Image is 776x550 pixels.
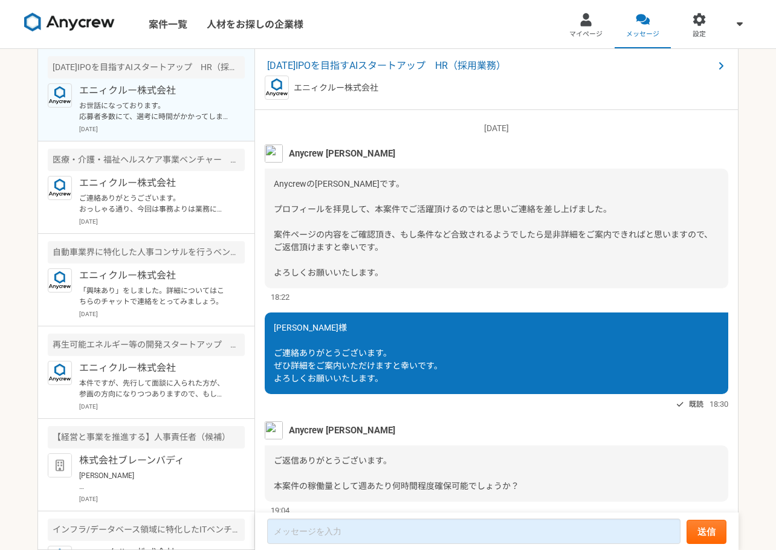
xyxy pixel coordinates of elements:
[48,56,245,79] div: [DATE]IPOを目指すAIスタートアップ HR（採用業務）
[267,59,714,73] span: [DATE]IPOを目指すAIスタートアップ HR（採用業務）
[79,100,228,122] p: お世話になっております。 応募者多数にて、選考に時間がかかってしまい、ご連絡が遅くなり申し訳ありません。 本案件ですが、別人材でオファーが決まり、クローズとなりました。 ご興味をお持ちいただいた...
[79,494,245,503] p: [DATE]
[294,82,378,94] p: エニィクルー株式会社
[79,193,228,215] p: ご連絡ありがとうございます。 おっしゃる通り、今回は事務よりは業務になりますので[PERSON_NAME]様がよろしければご紹介させていただきたくご連絡いたしました。 ご経験的には対応いただける...
[79,285,228,307] p: 「興味あり」をしました。詳細についてはこちらのチャットで連絡をとってみましょう。
[79,217,245,226] p: [DATE]
[289,424,395,437] span: Anycrew [PERSON_NAME]
[274,323,442,383] span: [PERSON_NAME]様 ご連絡ありがとうございます。 ぜひ詳細をご案内いただけますと幸いです。 よろしくお願いいたします。
[265,421,283,439] img: %E5%90%8D%E7%A7%B0%E6%9C%AA%E8%A8%AD%E5%AE%9A%E3%81%AE%E3%83%87%E3%82%B6%E3%82%A4%E3%83%B3__3_.png
[24,13,115,32] img: 8DqYSo04kwAAAAASUVORK5CYII=
[710,398,728,410] span: 18:30
[689,397,703,412] span: 既読
[79,268,228,283] p: エニィクルー株式会社
[79,176,228,190] p: エニィクルー株式会社
[79,361,228,375] p: エニィクルー株式会社
[265,122,728,135] p: [DATE]
[48,519,245,541] div: インフラ/データベース領域に特化したITベンチャー 人事・評価制度設計
[48,361,72,385] img: logo_text_blue_01.png
[687,520,726,544] button: 送信
[48,426,245,448] div: 【経営と事業を推進する】人事責任者（候補）
[265,144,283,163] img: %E5%90%8D%E7%A7%B0%E6%9C%AA%E8%A8%AD%E5%AE%9A%E3%81%AE%E3%83%87%E3%82%B6%E3%82%A4%E3%83%B3__3_.png
[48,83,72,108] img: logo_text_blue_01.png
[569,30,603,39] span: マイページ
[79,125,245,134] p: [DATE]
[48,268,72,293] img: logo_text_blue_01.png
[48,334,245,356] div: 再生可能エネルギー等の開発スタートアップ 人事責任者
[79,309,245,319] p: [DATE]
[693,30,706,39] span: 設定
[79,378,228,400] p: 本件ですが、先行して面談に入られた方が、参画の方向になりつつありますので、もしその方の選考が止まるような場合は、改めてご連絡させていただきます。 ぜひ、また別件等でもご相談できればと思いますので...
[274,456,519,491] span: ご返信ありがとうございます。 本案件の稼働量として週あたり何時間程度確保可能でしょうか？
[626,30,659,39] span: メッセージ
[265,76,289,100] img: logo_text_blue_01.png
[48,241,245,264] div: 自動車業界に特化した人事コンサルを行うベンチャー企業での採用担当を募集
[79,470,228,492] p: [PERSON_NAME] お世話になっております。 株式会社ブレーンバディ採用担当です。 この度は、数ある企業の中から弊社に興味を持っていただき、誠にありがとうございます。 社内で慎重に選考し...
[48,149,245,171] div: 医療・介護・福祉ヘルスケア事業ベンチャー 処遇改善事務経験者募集
[48,453,72,477] img: default_org_logo-42cde973f59100197ec2c8e796e4974ac8490bb5b08a0eb061ff975e4574aa76.png
[48,176,72,200] img: logo_text_blue_01.png
[79,402,245,411] p: [DATE]
[271,291,289,303] span: 18:22
[79,83,228,98] p: エニィクルー株式会社
[274,179,713,277] span: Anycrewの[PERSON_NAME]です。 プロフィールを拝見して、本案件でご活躍頂けるのではと思いご連絡を差し上げました。 案件ページの内容をご確認頂き、もし条件など合致されるようでした...
[289,147,395,160] span: Anycrew [PERSON_NAME]
[271,505,289,516] span: 19:04
[79,453,228,468] p: 株式会社ブレーンバディ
